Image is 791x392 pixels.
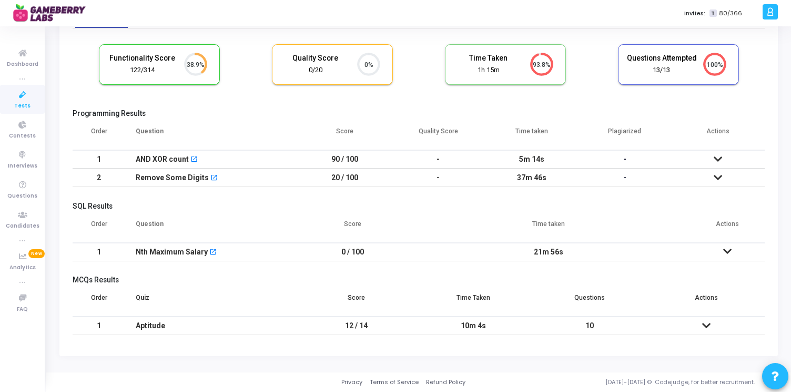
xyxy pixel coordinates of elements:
th: Time taken [408,213,690,243]
span: - [623,173,626,182]
span: Interviews [8,162,37,171]
h5: MCQs Results [73,276,765,285]
td: 1 [73,243,125,261]
h5: Questions Attempted [626,54,697,63]
td: - [391,150,484,169]
img: logo [13,3,92,24]
th: Time taken [485,121,578,150]
div: Remove Some Digits [136,169,209,187]
th: Actions [690,213,765,243]
td: 12 / 14 [298,317,415,335]
th: Score [298,121,391,150]
span: Analytics [9,263,36,272]
label: Invites: [684,9,705,18]
a: Privacy [341,378,362,387]
a: Refund Policy [426,378,465,387]
div: 122/314 [107,65,178,75]
th: Order [73,213,125,243]
td: 0 / 100 [298,243,408,261]
th: Order [73,121,125,150]
th: Questions [532,287,648,317]
span: Tests [14,102,31,111]
th: Quality Score [391,121,484,150]
h5: Quality Score [280,54,351,63]
th: Question [125,121,298,150]
h5: Functionality Score [107,54,178,63]
td: 90 / 100 [298,150,391,169]
mat-icon: open_in_new [190,156,198,164]
span: Contests [9,132,36,141]
td: 20 / 100 [298,169,391,187]
h5: Programming Results [73,109,765,118]
div: Aptitude [136,317,288,335]
th: Question [125,213,298,243]
div: 0/20 [280,65,351,75]
span: T [709,9,716,17]
mat-icon: open_in_new [210,175,218,182]
span: - [623,155,626,163]
td: 2 [73,169,125,187]
span: New [28,249,45,258]
th: Score [298,213,408,243]
td: - [391,169,484,187]
th: Time Taken [415,287,532,317]
h5: Time Taken [453,54,524,63]
span: FAQ [17,305,28,314]
th: Score [298,287,415,317]
div: AND XOR count [136,151,189,168]
td: 1 [73,150,125,169]
td: 21m 56s [408,243,690,261]
th: Actions [648,287,765,317]
div: [DATE]-[DATE] © Codejudge, for better recruitment. [465,378,778,387]
th: Order [73,287,125,317]
h5: SQL Results [73,202,765,211]
a: Terms of Service [370,378,419,387]
span: 80/366 [719,9,742,18]
div: 1h 15m [453,65,524,75]
th: Actions [672,121,765,150]
div: 10m 4s [425,317,521,335]
td: 5m 14s [485,150,578,169]
mat-icon: open_in_new [209,249,217,257]
th: Plagiarized [578,121,671,150]
span: Dashboard [7,60,38,69]
td: 1 [73,317,125,335]
div: Nth Maximum Salary [136,243,208,261]
span: Candidates [6,222,39,231]
th: Quiz [125,287,298,317]
td: 10 [532,317,648,335]
td: 37m 46s [485,169,578,187]
span: Questions [7,192,37,201]
div: 13/13 [626,65,697,75]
